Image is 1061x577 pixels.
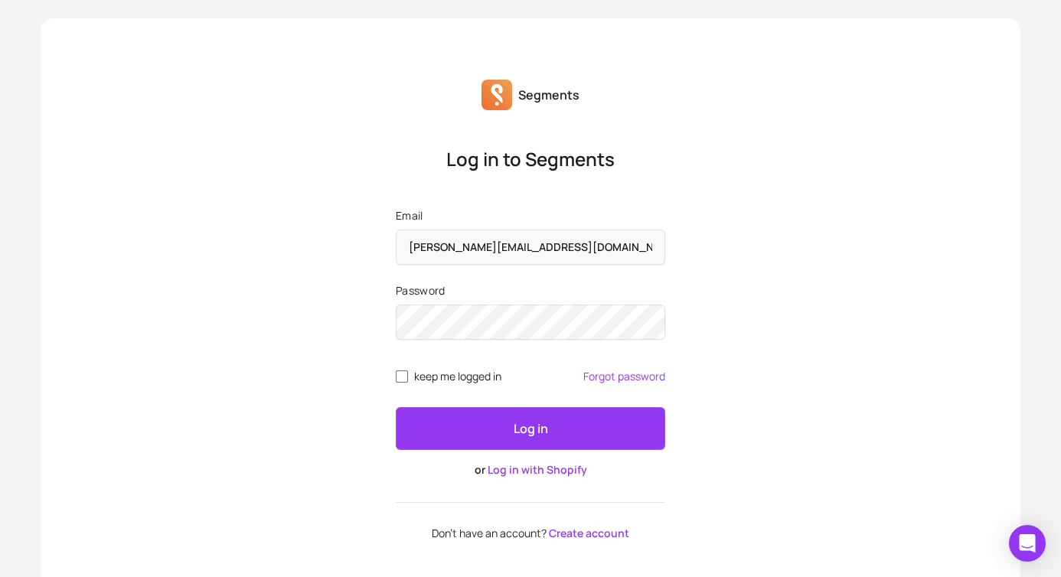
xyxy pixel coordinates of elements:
[583,370,665,383] a: Forgot password
[396,147,665,171] p: Log in to Segments
[514,419,548,438] p: Log in
[396,370,408,383] input: remember me
[414,370,501,383] span: keep me logged in
[1009,525,1046,562] div: Open Intercom Messenger
[518,86,579,104] p: Segments
[396,283,665,298] label: Password
[396,230,665,265] input: Email
[396,305,665,340] input: Password
[396,407,665,450] button: Log in
[396,462,665,478] p: or
[396,527,665,540] p: Don't have an account?
[488,462,587,477] a: Log in with Shopify
[396,208,665,223] label: Email
[549,526,629,540] a: Create account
